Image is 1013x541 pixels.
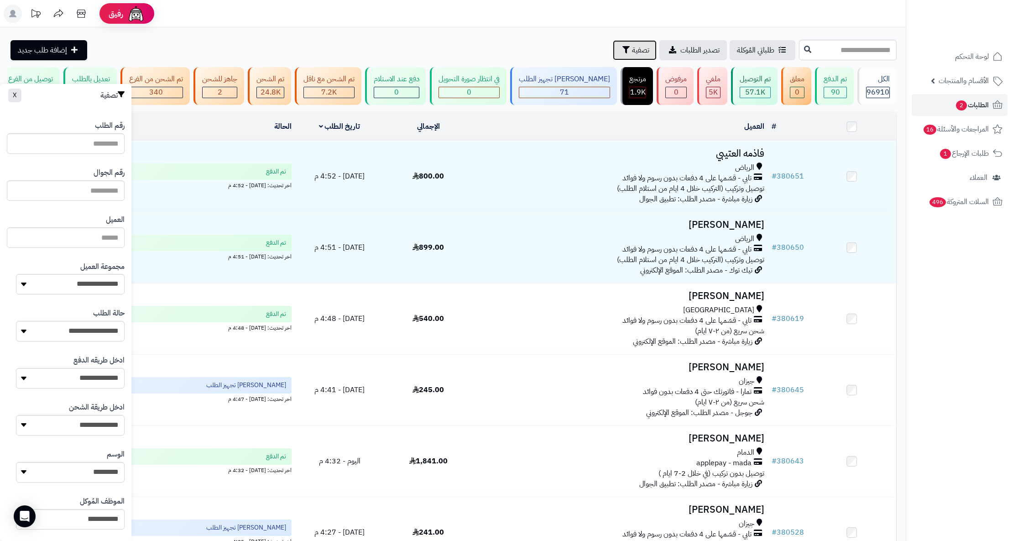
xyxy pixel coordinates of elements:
div: تم الدفع [824,74,847,84]
div: 57116 [740,87,770,98]
a: المراجعات والأسئلة16 [912,118,1008,140]
div: مرتجع [629,74,646,84]
a: العميل [744,121,764,132]
a: العملاء [912,167,1008,189]
span: السلات المتروكة [929,195,989,208]
span: 0 [795,87,799,98]
a: معلق 0 [779,67,813,105]
span: تابي - قسّمها على 4 دفعات بدون رسوم ولا فوائد [622,173,752,184]
div: معلق [790,74,804,84]
h3: فاذمه العتيبي [476,148,764,159]
a: تم الشحن 24.8K [246,67,293,105]
div: الكل [866,74,890,84]
span: 241.00 [413,527,444,538]
span: [PERSON_NAME] تجهيز الطلب [206,523,286,532]
a: #380645 [772,384,804,395]
span: المراجعات والأسئلة [923,123,989,136]
span: 0 [467,87,471,98]
a: السلات المتروكة496 [912,191,1008,213]
div: 2 [203,87,237,98]
div: اخر تحديث: [DATE] - 4:32 م [13,465,292,474]
span: تم الدفع [266,167,286,176]
span: العملاء [970,171,987,184]
span: جوجل - مصدر الطلب: الموقع الإلكتروني [646,407,752,418]
span: 57.1K [745,87,765,98]
a: [PERSON_NAME] تجهيز الطلب 71 [508,67,619,105]
h3: [PERSON_NAME] [476,362,764,373]
span: 16 [924,125,936,135]
span: جيزان [739,376,754,387]
span: 0 [394,87,399,98]
h3: تصفية [100,91,125,100]
span: لوحة التحكم [955,50,989,63]
span: 2 [218,87,222,98]
div: [PERSON_NAME] تجهيز الطلب [519,74,610,84]
div: 7222 [304,87,354,98]
span: 71 [560,87,569,98]
a: الطلبات2 [912,94,1008,116]
span: [PERSON_NAME] تجهيز الطلب [206,381,286,390]
a: مرفوض 0 [655,67,695,105]
div: في انتظار صورة التحويل [439,74,500,84]
a: الكل96910 [856,67,898,105]
span: 800.00 [413,171,444,182]
a: الحالة [274,121,292,132]
a: دفع عند الاستلام 0 [363,67,428,105]
a: جاهز للشحن 2 [192,67,246,105]
span: 96910 [867,87,889,98]
a: ملغي 5K [695,67,729,105]
span: الطلبات [955,99,989,111]
label: الوسم [107,449,125,460]
span: تابي - قسّمها على 4 دفعات بدون رسوم ولا فوائد [622,315,752,326]
div: دفع عند الاستلام [374,74,419,84]
label: رقم الجوال [94,168,125,178]
span: applepay - mada [696,458,752,468]
span: شحن سريع (من ٢-٧ ايام) [695,397,764,408]
a: تعديل بالطلب 1 [62,67,119,105]
a: #380650 [772,242,804,253]
span: 1 [940,149,951,159]
a: #380643 [772,456,804,467]
span: تم الدفع [266,238,286,247]
h3: [PERSON_NAME] [476,220,764,230]
span: الرياض [735,234,754,244]
span: # [772,456,777,467]
span: 24.8K [261,87,281,98]
div: 4999 [706,87,720,98]
div: اخر تحديث: [DATE] - 4:48 م [13,322,292,332]
img: ai-face.png [127,5,145,23]
div: 340 [130,87,183,98]
a: تم التوصيل 57.1K [729,67,779,105]
a: تم الدفع 90 [813,67,856,105]
span: زيارة مباشرة - مصدر الطلب: تطبيق الجوال [639,194,752,205]
span: 90 [831,87,840,98]
span: # [772,313,777,324]
a: #380651 [772,171,804,182]
div: ملغي [706,74,721,84]
span: الدمام [737,447,754,458]
span: # [772,242,777,253]
a: تم الشحن من الفرع 340 [119,67,192,105]
a: تصدير الطلبات [659,40,727,60]
a: تحديثات المنصة [24,5,47,25]
a: الإجمالي [417,121,440,132]
button: X [8,89,21,102]
span: زيارة مباشرة - مصدر الطلب: الموقع الإلكتروني [633,336,752,347]
span: توصيل وتركيب (التركيب خلال 4 ايام من استلام الطلب) [617,254,764,265]
span: جيزان [739,519,754,529]
span: 540.00 [413,313,444,324]
span: [DATE] - 4:48 م [314,313,365,324]
button: تصفية [613,40,657,60]
a: مرتجع 1.9K [619,67,655,105]
div: تم الشحن من الفرع [129,74,183,84]
span: إضافة طلب جديد [18,45,67,56]
span: تابي - قسّمها على 4 دفعات بدون رسوم ولا فوائد [622,529,752,540]
label: ادخل طريقة الشحن [69,402,125,413]
span: تم الدفع [266,310,286,319]
span: [DATE] - 4:41 م [314,384,365,395]
label: مجموعة العميل [80,262,125,272]
div: مرفوض [665,74,687,84]
span: [DATE] - 4:52 م [314,171,365,182]
div: 24795 [257,87,284,98]
div: 1851 [630,87,646,98]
